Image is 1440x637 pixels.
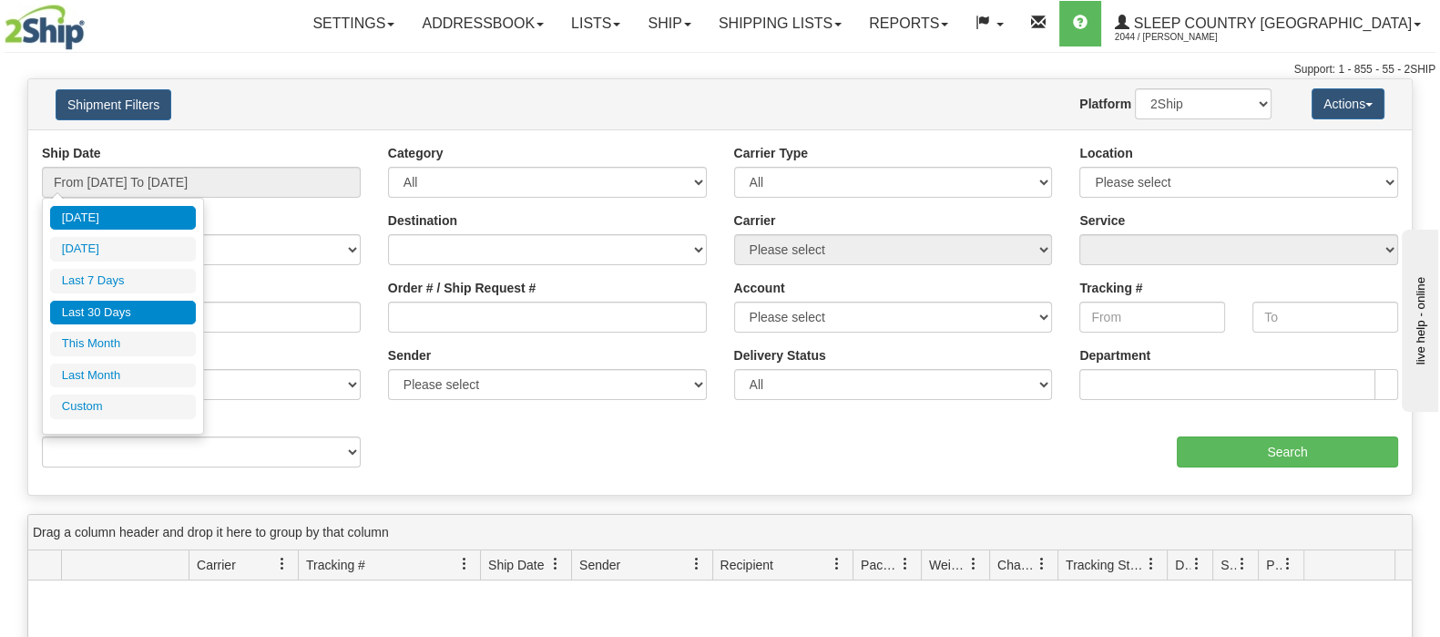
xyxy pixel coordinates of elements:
span: Carrier [197,556,236,574]
span: Pickup Status [1266,556,1282,574]
a: Weight filter column settings [958,549,989,580]
label: Delivery Status [734,346,826,365]
div: Support: 1 - 855 - 55 - 2SHIP [5,62,1435,77]
label: Account [734,279,785,297]
label: Platform [1079,95,1131,113]
label: Carrier [734,211,776,230]
li: [DATE] [50,237,196,262]
input: Search [1177,437,1398,467]
a: Packages filter column settings [890,549,921,580]
a: Shipping lists [705,1,855,46]
span: Sleep Country [GEOGRAPHIC_DATA] [1129,15,1412,31]
a: Reports [855,1,962,46]
label: Destination [388,211,457,230]
li: [DATE] [50,206,196,231]
a: Addressbook [408,1,557,46]
span: Tracking # [306,556,365,574]
span: Shipment Issues [1220,556,1236,574]
span: Delivery Status [1175,556,1190,574]
a: Tracking # filter column settings [449,549,480,580]
button: Actions [1312,88,1384,119]
span: Tracking Status [1066,556,1145,574]
a: Tracking Status filter column settings [1136,549,1167,580]
a: Carrier filter column settings [267,549,298,580]
label: Service [1079,211,1125,230]
a: Charge filter column settings [1026,549,1057,580]
span: Charge [997,556,1036,574]
label: Tracking # [1079,279,1142,297]
span: 2044 / [PERSON_NAME] [1115,28,1251,46]
a: Delivery Status filter column settings [1181,549,1212,580]
a: Shipment Issues filter column settings [1227,549,1258,580]
a: Ship Date filter column settings [540,549,571,580]
label: Category [388,144,444,162]
label: Location [1079,144,1132,162]
div: live help - online [14,15,169,29]
a: Ship [634,1,704,46]
label: Order # / Ship Request # [388,279,536,297]
label: Ship Date [42,144,101,162]
label: Carrier Type [734,144,808,162]
li: Last 30 Days [50,301,196,325]
label: Sender [388,346,431,365]
iframe: chat widget [1398,225,1438,411]
span: Ship Date [488,556,544,574]
li: This Month [50,332,196,356]
li: Custom [50,395,196,419]
li: Last 7 Days [50,269,196,293]
a: Sender filter column settings [681,549,712,580]
a: Recipient filter column settings [822,549,853,580]
label: Department [1079,346,1150,365]
span: Packages [861,556,899,574]
a: Sleep Country [GEOGRAPHIC_DATA] 2044 / [PERSON_NAME] [1101,1,1435,46]
button: Shipment Filters [56,89,171,120]
div: grid grouping header [28,515,1412,550]
a: Settings [299,1,408,46]
span: Weight [929,556,967,574]
span: Sender [579,556,620,574]
input: To [1252,302,1398,333]
img: logo2044.jpg [5,5,85,50]
a: Lists [557,1,634,46]
a: Pickup Status filter column settings [1272,549,1303,580]
input: From [1079,302,1225,333]
li: Last Month [50,364,196,388]
span: Recipient [720,556,773,574]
